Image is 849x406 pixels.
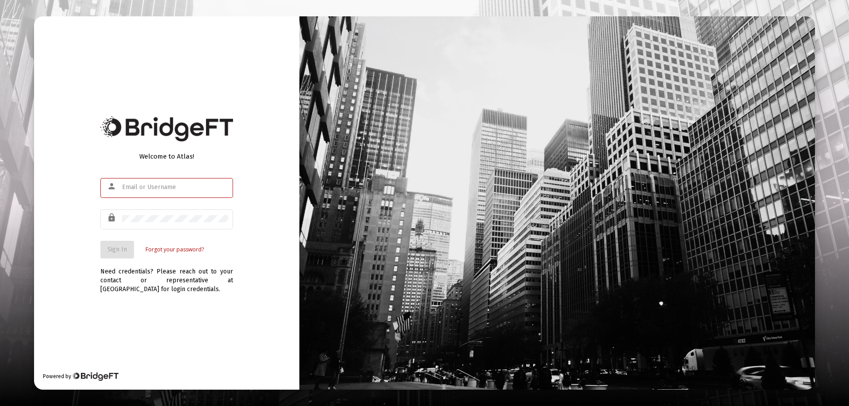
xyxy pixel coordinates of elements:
img: Bridge Financial Technology Logo [100,116,233,141]
img: Bridge Financial Technology Logo [72,372,119,381]
input: Email or Username [122,184,228,191]
mat-icon: lock [107,212,118,223]
mat-icon: person [107,181,118,192]
div: Welcome to Atlas! [100,152,233,161]
div: Powered by [43,372,119,381]
div: Need credentials? Please reach out to your contact or representative at [GEOGRAPHIC_DATA] for log... [100,258,233,294]
button: Sign In [100,241,134,258]
span: Sign In [107,246,127,253]
a: Forgot your password? [145,245,204,254]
